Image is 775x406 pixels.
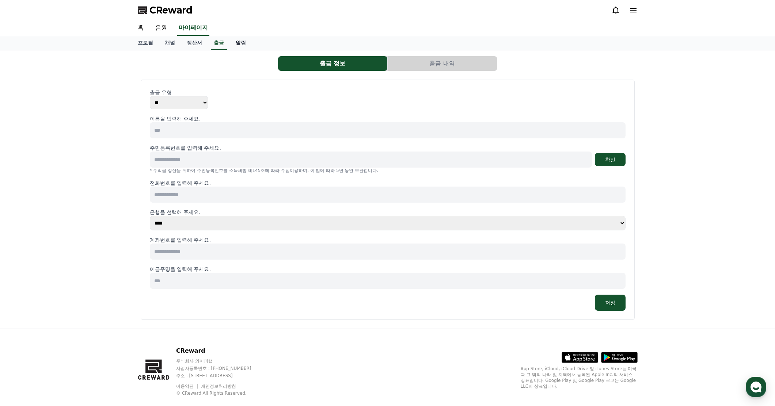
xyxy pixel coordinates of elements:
a: CReward [138,4,193,16]
a: 출금 정보 [278,56,388,71]
a: 음원 [149,20,173,36]
p: 이름을 입력해 주세요. [150,115,626,122]
a: 홈 [2,231,48,250]
p: 사업자등록번호 : [PHONE_NUMBER] [176,365,265,371]
button: 저장 [595,295,626,311]
p: 계좌번호를 입력해 주세요. [150,236,626,244]
p: 출금 유형 [150,89,626,96]
span: 설정 [113,242,122,248]
a: 홈 [132,20,149,36]
a: 이용약관 [176,384,199,389]
p: 주소 : [STREET_ADDRESS] [176,373,265,379]
button: 확인 [595,153,626,166]
span: 홈 [23,242,27,248]
button: 출금 정보 [278,56,387,71]
button: 출금 내역 [388,56,497,71]
span: 대화 [67,243,76,249]
a: 채널 [159,36,181,50]
p: 예금주명을 입력해 주세요. [150,265,626,273]
span: CReward [149,4,193,16]
a: 대화 [48,231,94,250]
p: 은행을 선택해 주세요. [150,208,626,216]
p: 주민등록번호를 입력해 주세요. [150,144,221,152]
p: © CReward All Rights Reserved. [176,390,265,396]
p: * 수익금 정산을 위하여 주민등록번호를 소득세법 제145조에 따라 수집이용하며, 이 법에 따라 5년 동안 보관합니다. [150,168,626,173]
p: 주식회사 와이피랩 [176,358,265,364]
a: 마이페이지 [177,20,209,36]
a: 출금 [211,36,227,50]
a: 개인정보처리방침 [201,384,236,389]
a: 알림 [230,36,252,50]
p: 전화번호를 입력해 주세요. [150,179,626,187]
p: App Store, iCloud, iCloud Drive 및 iTunes Store는 미국과 그 밖의 나라 및 지역에서 등록된 Apple Inc.의 서비스 상표입니다. Goo... [521,366,638,389]
a: 정산서 [181,36,208,50]
a: 프로필 [132,36,159,50]
a: 설정 [94,231,140,250]
p: CReward [176,346,265,355]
